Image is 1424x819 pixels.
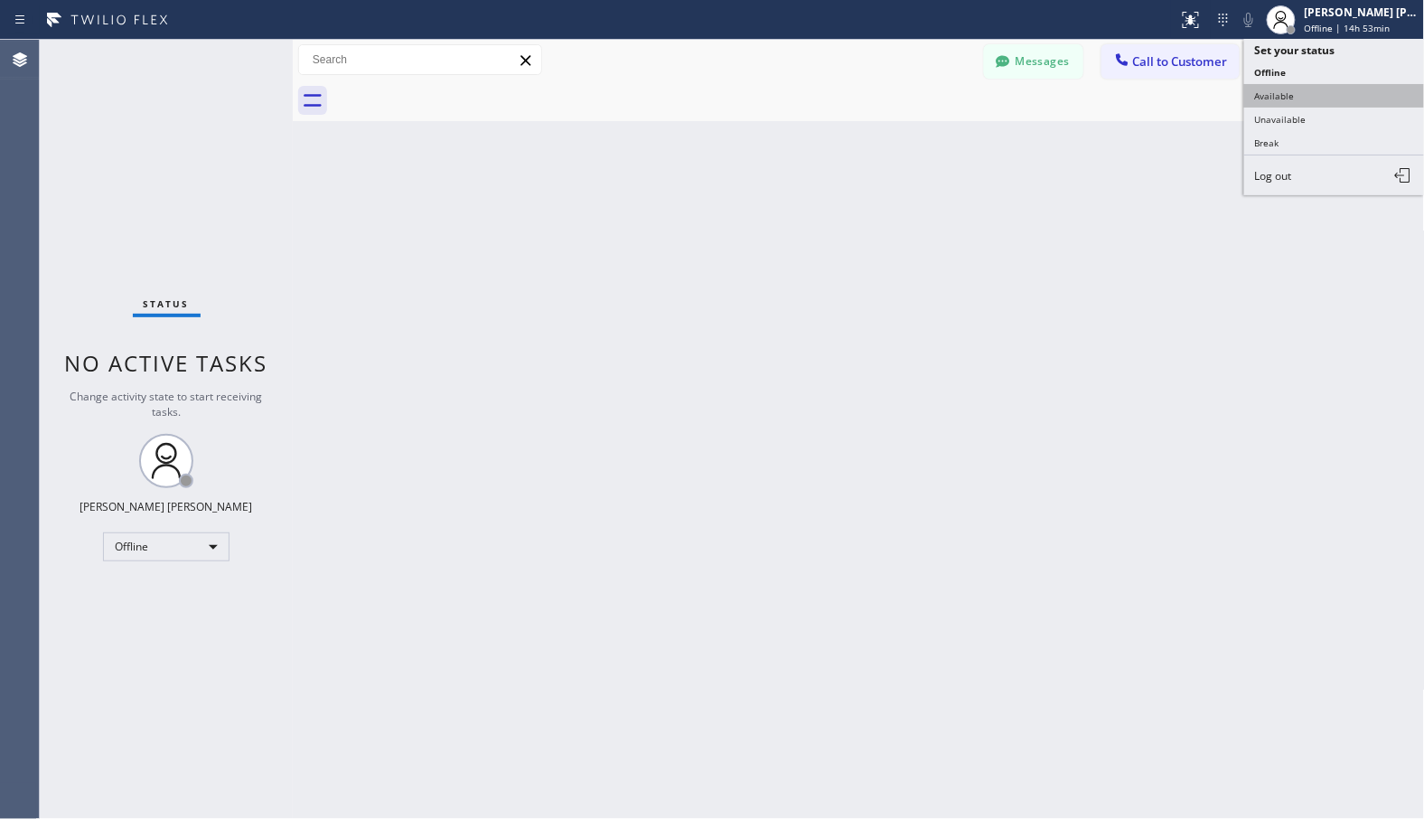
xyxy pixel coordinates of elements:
span: Status [144,297,190,310]
div: Offline [103,532,230,561]
button: Mute [1236,7,1261,33]
span: No active tasks [65,348,268,378]
div: [PERSON_NAME] [PERSON_NAME] [1305,5,1419,20]
button: Messages [984,44,1083,79]
span: Change activity state to start receiving tasks. [70,389,263,419]
span: Offline | 14h 53min [1305,22,1391,34]
div: [PERSON_NAME] [PERSON_NAME] [80,499,253,514]
span: Call to Customer [1133,53,1228,70]
input: Search [299,45,541,74]
button: Call to Customer [1101,44,1240,79]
